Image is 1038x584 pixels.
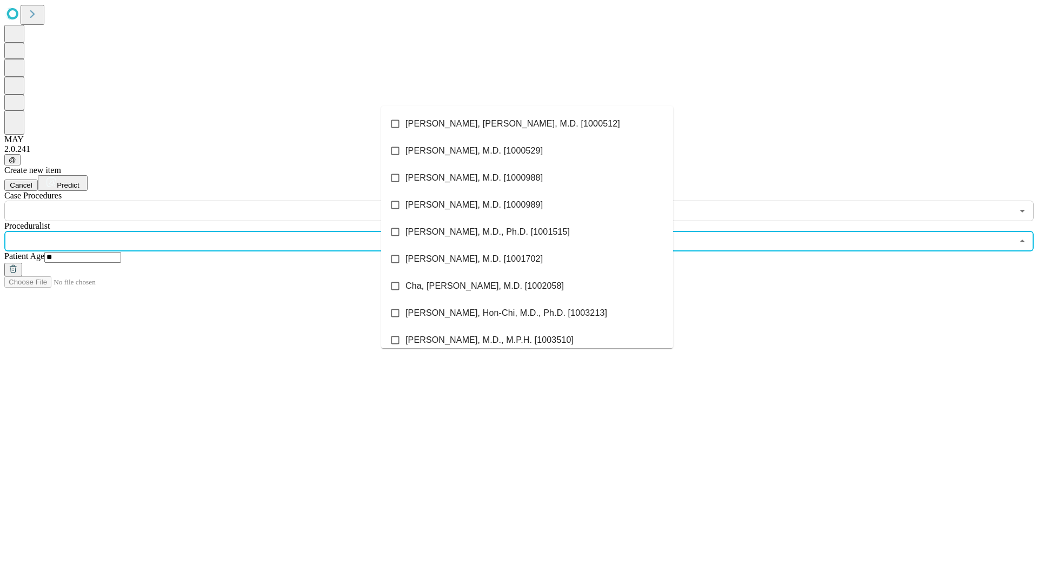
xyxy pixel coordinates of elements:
[405,198,543,211] span: [PERSON_NAME], M.D. [1000989]
[4,180,38,191] button: Cancel
[4,165,61,175] span: Create new item
[10,181,32,189] span: Cancel
[4,144,1034,154] div: 2.0.241
[4,251,44,261] span: Patient Age
[405,334,574,347] span: [PERSON_NAME], M.D., M.P.H. [1003510]
[405,307,607,320] span: [PERSON_NAME], Hon-Chi, M.D., Ph.D. [1003213]
[405,144,543,157] span: [PERSON_NAME], M.D. [1000529]
[38,175,88,191] button: Predict
[57,181,79,189] span: Predict
[9,156,16,164] span: @
[4,221,50,230] span: Proceduralist
[405,171,543,184] span: [PERSON_NAME], M.D. [1000988]
[405,225,570,238] span: [PERSON_NAME], M.D., Ph.D. [1001515]
[1015,234,1030,249] button: Close
[1015,203,1030,218] button: Open
[4,154,21,165] button: @
[405,117,620,130] span: [PERSON_NAME], [PERSON_NAME], M.D. [1000512]
[4,135,1034,144] div: MAY
[4,191,62,200] span: Scheduled Procedure
[405,253,543,266] span: [PERSON_NAME], M.D. [1001702]
[405,280,564,293] span: Cha, [PERSON_NAME], M.D. [1002058]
